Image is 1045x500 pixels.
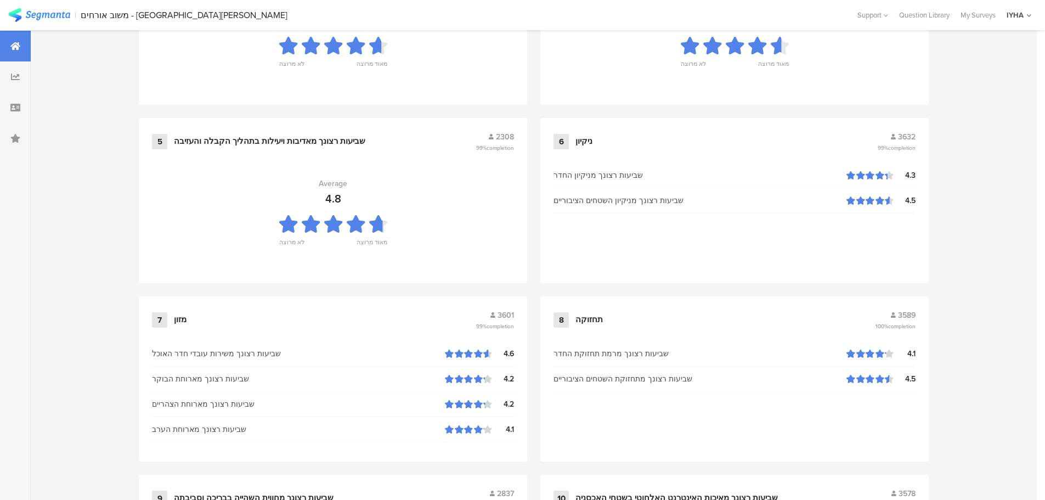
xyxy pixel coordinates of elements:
div: Support [857,7,888,24]
div: שביעות רצונך מארוחת הבוקר [152,373,445,385]
div: 5 [152,134,167,149]
div: שביעות רצונך משירות עובדי חדר האוכל [152,348,445,359]
div: IYHA [1007,10,1024,20]
span: 100% [875,322,916,330]
span: 99% [878,144,916,152]
span: 3632 [898,131,916,143]
a: Question Library [894,10,955,20]
div: לא מרוצה [279,59,304,75]
div: לא מרוצה [279,238,304,253]
div: 4.5 [894,195,916,206]
span: 2308 [496,131,514,143]
div: שביעות רצונך מארוחת הצהריים [152,398,445,410]
div: Average [319,178,347,189]
div: שביעות רצונך מניקיון השטחים הציבוריים [553,195,846,206]
div: שביעות רצונך מתחזוקת השטחים הציבוריים [553,373,846,385]
div: שביעות רצונך מארוחת הערב [152,424,445,435]
span: completion [888,322,916,330]
div: 4.5 [894,373,916,385]
span: completion [487,144,514,152]
div: מאוד מרוצה [357,59,387,75]
div: 4.6 [492,348,514,359]
div: שביעות רצונך מרמת תחזוקת החדר [553,348,846,359]
span: 3601 [498,310,514,321]
div: מאוד מרוצה [758,59,789,75]
img: segmanta logo [8,8,70,22]
span: 3578 [899,488,916,499]
div: תחזוקה [575,314,603,325]
div: 6 [553,134,569,149]
span: completion [888,144,916,152]
div: שביעות רצונך מניקיון החדר [553,170,846,181]
span: 2837 [497,488,514,499]
span: completion [487,322,514,330]
div: ניקיון [575,136,592,147]
div: משוב אורחים - [GEOGRAPHIC_DATA][PERSON_NAME] [81,10,287,20]
div: 4.8 [325,190,341,207]
a: My Surveys [955,10,1001,20]
div: | [75,9,76,21]
div: שביעות רצונך מאדיבות ויעילות בתהליך הקבלה והעזיבה [174,136,365,147]
div: 4.3 [894,170,916,181]
span: 3589 [898,310,916,321]
div: 4.1 [492,424,514,435]
div: 4.2 [492,373,514,385]
span: 99% [476,144,514,152]
div: 4.1 [894,348,916,359]
div: 8 [553,312,569,328]
div: מזון [174,314,187,325]
span: 99% [476,322,514,330]
div: מאוד מרוצה [357,238,387,253]
div: 4.2 [492,398,514,410]
div: לא מרוצה [681,59,706,75]
div: 7 [152,312,167,328]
